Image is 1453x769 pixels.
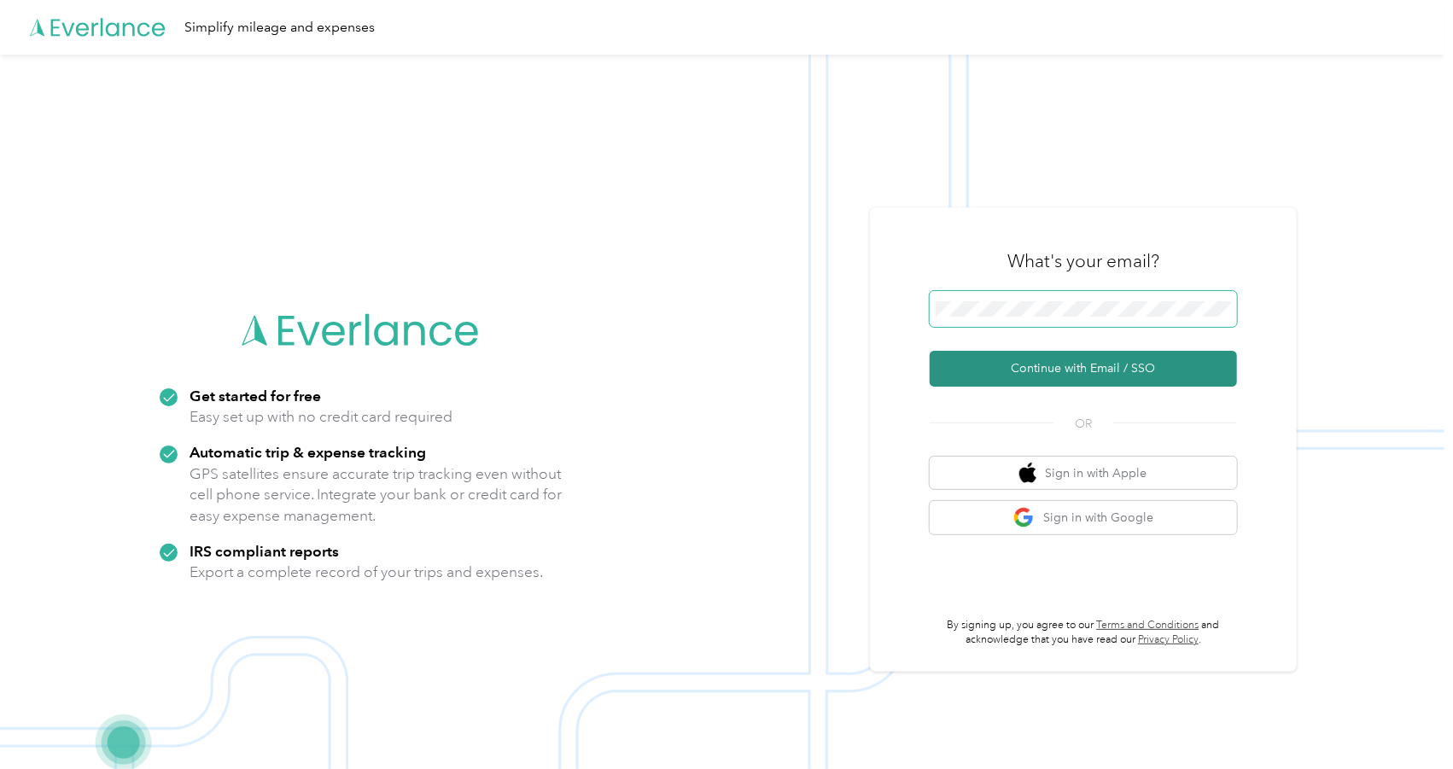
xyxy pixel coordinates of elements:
[930,501,1237,534] button: google logoSign in with Google
[1013,507,1035,528] img: google logo
[1019,463,1036,484] img: apple logo
[184,17,375,38] div: Simplify mileage and expenses
[190,443,426,461] strong: Automatic trip & expense tracking
[190,562,543,583] p: Export a complete record of your trips and expenses.
[190,387,321,405] strong: Get started for free
[190,542,339,560] strong: IRS compliant reports
[930,457,1237,490] button: apple logoSign in with Apple
[190,406,452,428] p: Easy set up with no credit card required
[1053,415,1113,433] span: OR
[190,463,563,527] p: GPS satellites ensure accurate trip tracking even without cell phone service. Integrate your bank...
[1007,249,1159,273] h3: What's your email?
[1138,633,1199,646] a: Privacy Policy
[930,351,1237,387] button: Continue with Email / SSO
[930,618,1237,648] p: By signing up, you agree to our and acknowledge that you have read our .
[1097,619,1199,632] a: Terms and Conditions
